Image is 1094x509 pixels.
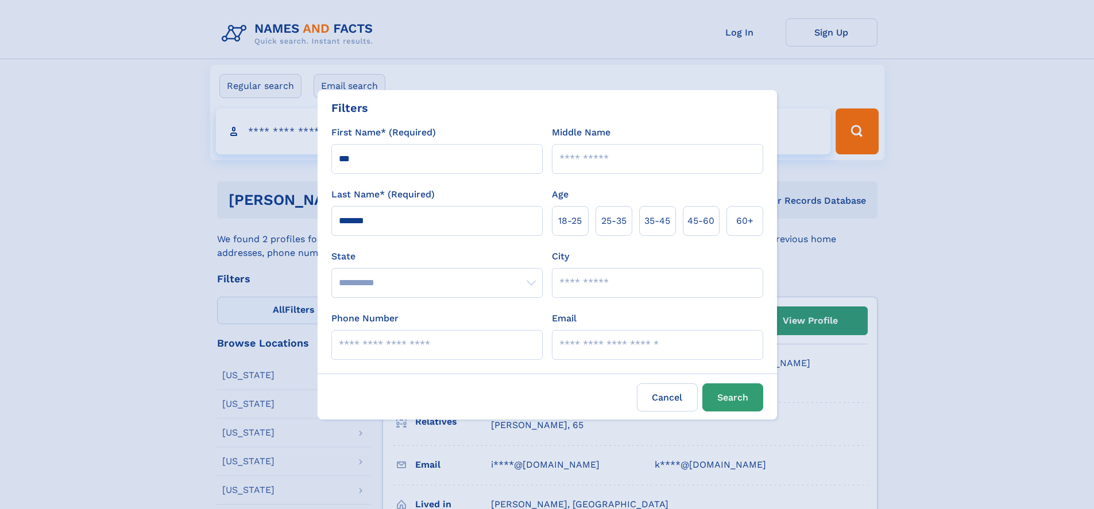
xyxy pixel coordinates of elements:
[331,126,436,139] label: First Name* (Required)
[552,126,610,139] label: Middle Name
[552,188,569,201] label: Age
[331,188,435,201] label: Last Name* (Required)
[644,214,670,228] span: 35‑45
[552,312,577,325] label: Email
[637,383,698,411] label: Cancel
[331,250,543,263] label: State
[331,99,368,116] div: Filters
[687,214,714,228] span: 45‑60
[702,383,763,411] button: Search
[552,250,569,263] label: City
[601,214,627,228] span: 25‑35
[736,214,753,228] span: 60+
[558,214,582,228] span: 18‑25
[331,312,399,325] label: Phone Number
